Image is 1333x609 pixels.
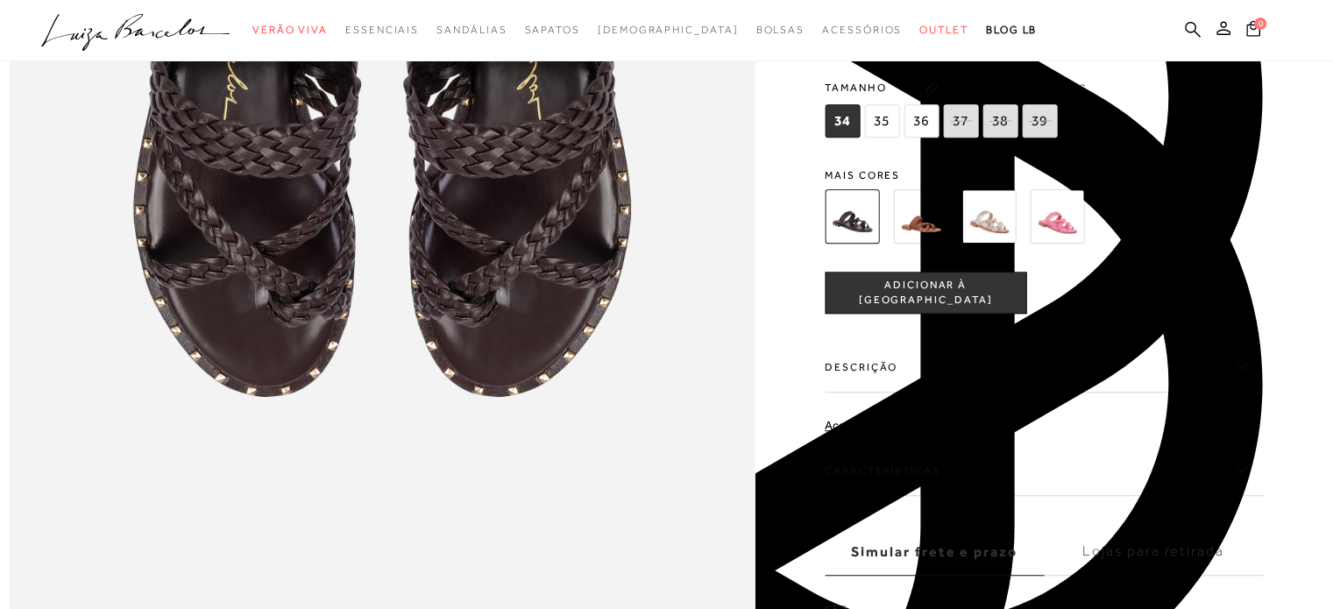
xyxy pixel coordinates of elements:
img: Rasteira tiras tramadas rosa [1030,189,1084,244]
span: 37 [943,104,978,138]
span: Verão Viva [252,24,328,36]
span: 34 [825,104,860,138]
span: 38 [982,104,1017,138]
span: BLOG LB [986,24,1037,36]
button: 0 [1241,19,1266,43]
label: Simular frete e prazo [825,528,1044,576]
button: ADICIONAR À [GEOGRAPHIC_DATA] [825,272,1026,314]
img: RASTEIRA TIRAS TRAMADAS CAFÉ [825,189,879,244]
span: 0 [1254,18,1266,30]
span: Tamanho [825,74,1061,101]
span: Mais cores [825,170,1263,181]
span: ADICIONAR À [GEOGRAPHIC_DATA] [826,277,1025,308]
a: categoryNavScreenReaderText [345,14,419,46]
span: 35 [864,104,899,138]
label: Lojas para retirada [1044,528,1263,576]
label: Descrição [825,342,1263,393]
a: noSubCategoriesText [598,14,739,46]
span: 39 [1022,104,1057,138]
span: 36 [904,104,939,138]
img: RASTEIRA TIRAS TRAMADAS CARAMELO [893,189,947,244]
a: categoryNavScreenReaderText [919,14,968,46]
a: categoryNavScreenReaderText [822,14,902,46]
button: Guia de Tamanhos [918,74,1093,103]
a: categoryNavScreenReaderText [524,14,579,46]
span: Essenciais [345,24,419,36]
label: Características [825,445,1263,496]
span: Acessórios [822,24,902,36]
a: categoryNavScreenReaderText [436,14,507,46]
a: categoryNavScreenReaderText [755,14,805,46]
span: Outlet [919,24,968,36]
span: Sapatos [524,24,579,36]
span: [DEMOGRAPHIC_DATA] [598,24,739,36]
span: Sandálias [436,24,507,36]
a: Acesse o Guia de Cuidados [825,418,972,432]
a: categoryNavScreenReaderText [252,14,328,46]
span: Bolsas [755,24,805,36]
img: RASTEIRA TIRAS TRAMADAS DOURADA [961,189,1016,244]
a: BLOG LB [986,14,1037,46]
